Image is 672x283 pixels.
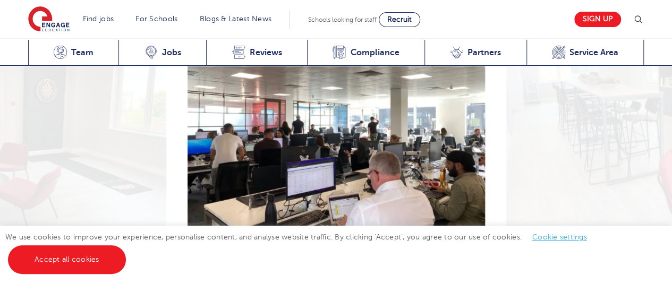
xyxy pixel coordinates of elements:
[5,233,598,263] span: We use cookies to improve your experience, personalise content, and analyse website traffic. By c...
[379,12,420,27] a: Recruit
[250,47,282,58] span: Reviews
[135,15,177,23] a: For Schools
[574,12,621,27] a: Sign up
[526,40,644,66] a: Service Area
[83,15,114,23] a: Find jobs
[350,47,399,58] span: Compliance
[28,6,70,33] img: Engage Education
[162,47,181,58] span: Jobs
[387,15,412,23] span: Recruit
[200,15,272,23] a: Blogs & Latest News
[307,40,424,66] a: Compliance
[8,245,126,274] a: Accept all cookies
[467,47,501,58] span: Partners
[118,40,206,66] a: Jobs
[308,16,377,23] span: Schools looking for staff
[71,47,93,58] span: Team
[532,233,587,241] a: Cookie settings
[28,40,119,66] a: Team
[206,40,307,66] a: Reviews
[569,47,618,58] span: Service Area
[424,40,526,66] a: Partners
